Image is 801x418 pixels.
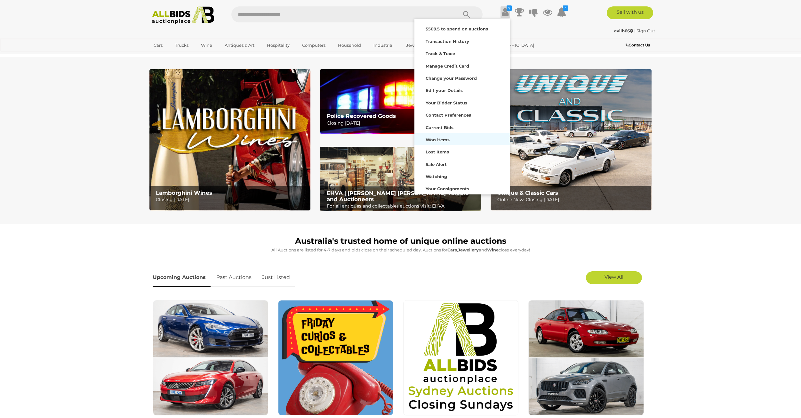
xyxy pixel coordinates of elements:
a: Cars [149,40,167,51]
strong: Jewellery [458,247,479,252]
img: EHVA | Evans Hastings Valuers and Auctioneers [320,147,481,211]
a: Jewellery [402,40,430,51]
p: Closing [DATE] [156,196,307,204]
strong: $509.5 to spend on auctions [426,26,488,31]
strong: Cars [447,247,457,252]
strong: Change your Password [426,76,477,81]
a: Lamborghini Wines Lamborghini Wines Closing [DATE] [149,69,310,210]
img: Allbids.com.au [148,6,218,24]
a: 3 [557,6,566,18]
span: View All [605,274,623,280]
a: Transaction History [414,35,510,47]
p: Closing [DATE] [327,119,477,127]
a: Trucks [171,40,193,51]
strong: Sale Alert [426,162,447,167]
img: Sydney Car Auctions [528,300,644,415]
h1: Australia's trusted home of unique online auctions [153,237,649,246]
b: EHVA | [PERSON_NAME] [PERSON_NAME] Valuers and Auctioneers [327,190,469,202]
img: Unique & Classic Cars [491,69,652,210]
strong: Contact Preferences [426,112,471,118]
strong: Your Consignments [426,186,469,191]
a: [GEOGRAPHIC_DATA] [485,40,538,51]
a: Track & Trace [414,47,510,59]
i: $ [507,5,512,11]
a: Hospitality [263,40,294,51]
a: Lost Items [414,145,510,157]
p: Online Now, Closing [DATE] [497,196,648,204]
a: Edit your Details [414,84,510,96]
a: Your Consignments [414,182,510,194]
b: Contact Us [626,43,650,47]
a: Contact Us [626,42,652,49]
a: Unique & Classic Cars Unique & Classic Cars Online Now, Closing [DATE] [491,69,652,210]
a: Wine [197,40,216,51]
a: Industrial [369,40,398,51]
a: View All [586,271,642,284]
img: Curios & Collectables [278,300,393,415]
img: Premium and Prestige Cars [153,300,268,415]
a: Household [334,40,365,51]
a: $509.5 to spend on auctions [414,22,510,34]
a: Change your Password [414,71,510,84]
a: Contact Preferences [414,108,510,120]
p: For all antiques and collectables auctions visit: EHVA [327,202,477,210]
a: EHVA | Evans Hastings Valuers and Auctioneers EHVA | [PERSON_NAME] [PERSON_NAME] Valuers and Auct... [320,147,481,211]
a: Current Bids [414,121,510,133]
img: Sydney Sunday Auction [403,300,518,415]
a: Won Items [414,133,510,145]
img: Police Recovered Goods [320,69,481,134]
strong: Transaction History [426,39,469,44]
a: Manage Credit Card [414,59,510,71]
strong: Watching [426,174,447,179]
strong: Track & Trace [426,51,455,56]
a: Just Listed [257,268,295,287]
a: Watching [414,170,510,182]
b: Police Recovered Goods [327,113,396,119]
a: Past Auctions [212,268,256,287]
a: Your Bidder Status [414,96,510,108]
strong: Won Items [426,137,450,142]
b: Lamborghini Wines [156,190,212,196]
a: Antiques & Art [220,40,259,51]
img: Lamborghini Wines [149,69,310,210]
strong: Current Bids [426,125,453,130]
strong: Wine [487,247,499,252]
a: Sale Alert [414,158,510,170]
a: Computers [298,40,330,51]
a: Sign Out [637,28,655,33]
strong: Your Bidder Status [426,100,467,105]
a: Police Recovered Goods Police Recovered Goods Closing [DATE] [320,69,481,134]
strong: evilb66 [614,28,633,33]
i: 3 [563,5,568,11]
strong: Manage Credit Card [426,63,469,69]
a: Sell with us [607,6,653,19]
button: Search [451,6,483,22]
p: All Auctions are listed for 4-7 days and bids close on their scheduled day. Auctions for , and cl... [153,246,649,254]
span: | [634,28,636,33]
b: Unique & Classic Cars [497,190,558,196]
a: $ [501,6,510,18]
strong: Lost Items [426,149,449,154]
a: evilb66 [614,28,634,33]
strong: Edit your Details [426,88,463,93]
a: Upcoming Auctions [153,268,211,287]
